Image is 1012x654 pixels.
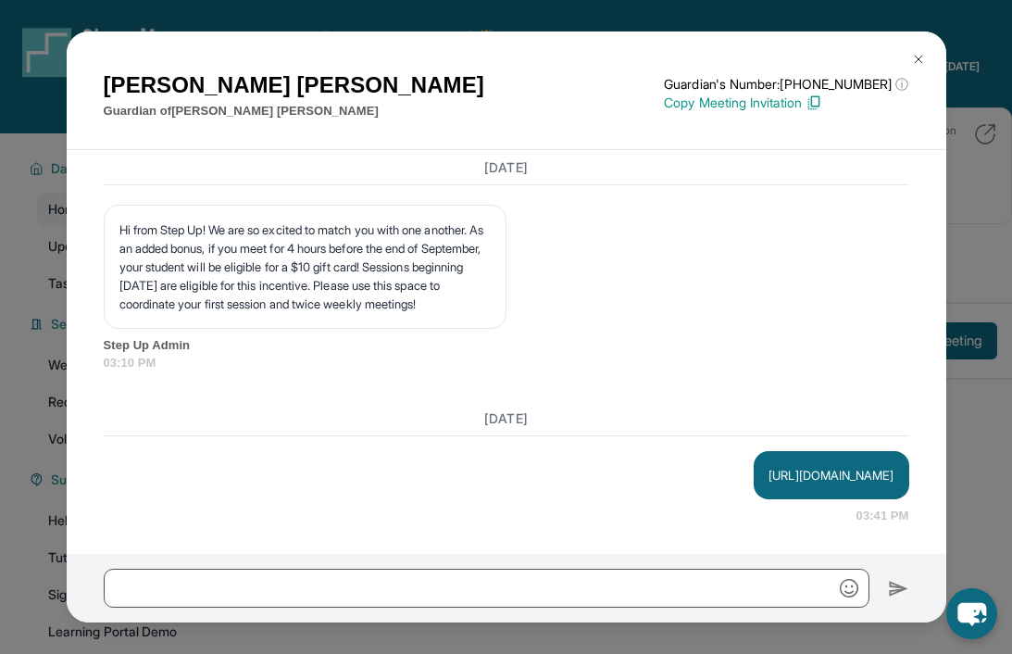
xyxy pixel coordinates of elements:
span: 03:10 PM [104,354,909,372]
span: Step Up Admin [104,336,909,355]
h3: [DATE] [104,157,909,176]
h3: [DATE] [104,409,909,428]
h1: [PERSON_NAME] [PERSON_NAME] [104,69,484,102]
img: Copy Icon [806,94,822,111]
p: Guardian of [PERSON_NAME] [PERSON_NAME] [104,102,484,120]
button: chat-button [946,588,997,639]
p: [URL][DOMAIN_NAME] [768,466,893,484]
p: Hi from Step Up! We are so excited to match you with one another. As an added bonus, if you meet ... [119,220,491,313]
p: Copy Meeting Invitation [664,94,908,112]
img: Send icon [888,578,909,600]
span: 03:41 PM [856,507,909,525]
span: ⓘ [895,75,908,94]
img: Emoji [840,579,858,597]
p: Guardian's Number: [PHONE_NUMBER] [664,75,908,94]
img: Close Icon [911,52,926,67]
